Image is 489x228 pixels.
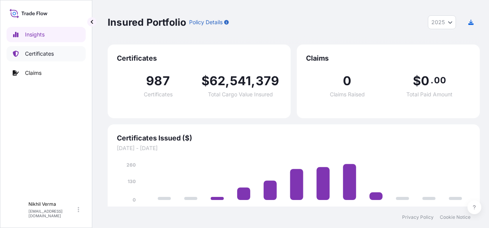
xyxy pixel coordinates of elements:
[128,178,136,184] tspan: 130
[7,65,86,81] a: Claims
[402,214,434,220] a: Privacy Policy
[306,54,471,63] span: Claims
[293,207,301,212] tspan: Jun
[265,207,275,212] tspan: May
[208,92,273,97] span: Total Cargo Value Insured
[186,207,195,212] tspan: Feb
[146,75,170,87] span: 987
[25,50,54,58] p: Certificates
[117,54,281,63] span: Certificates
[240,207,248,212] tspan: Apr
[406,92,452,97] span: Total Paid Amount
[201,75,210,87] span: $
[25,69,42,77] p: Claims
[251,75,255,87] span: ,
[315,207,331,212] tspan: [DATE]
[428,15,456,29] button: Year Selector
[424,207,434,212] tspan: Nov
[133,197,136,203] tspan: 0
[210,75,225,87] span: 62
[372,207,381,212] tspan: Sep
[225,75,230,87] span: ,
[160,207,168,212] tspan: Jan
[28,209,76,218] p: [EMAIL_ADDRESS][DOMAIN_NAME]
[7,27,86,42] a: Insights
[345,207,354,212] tspan: Aug
[431,18,445,26] span: 2025
[230,75,251,87] span: 541
[108,16,186,28] p: Insured Portfolio
[440,214,471,220] a: Cookie Notice
[28,201,76,207] p: Nikhil Verma
[399,207,407,212] tspan: Oct
[413,75,421,87] span: $
[126,162,136,168] tspan: 260
[330,92,365,97] span: Claims Raised
[117,144,471,152] span: [DATE] - [DATE]
[144,92,173,97] span: Certificates
[343,75,351,87] span: 0
[256,75,279,87] span: 379
[421,75,429,87] span: 0
[451,207,460,212] tspan: Dec
[117,134,471,143] span: Certificates Issued ($)
[189,18,223,26] p: Policy Details
[213,207,222,212] tspan: Mar
[15,206,20,213] span: N
[434,77,446,83] span: 00
[431,77,433,83] span: .
[25,31,45,38] p: Insights
[7,46,86,61] a: Certificates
